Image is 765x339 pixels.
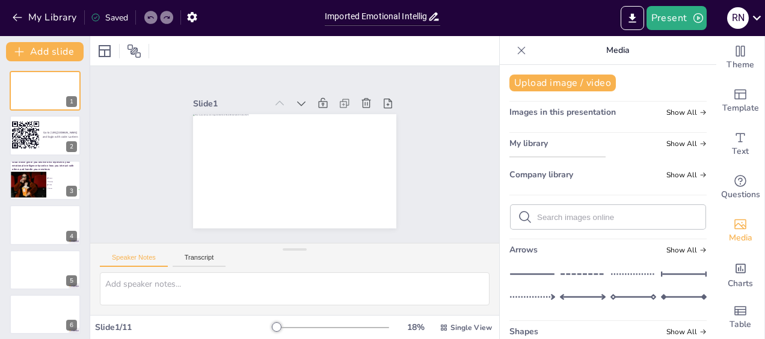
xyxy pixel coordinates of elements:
div: 2 [10,115,81,155]
div: 5 [66,275,77,286]
div: 5 [10,250,81,290]
div: Layout [95,41,114,61]
div: 1 [10,71,81,111]
span: Arrows [509,244,538,255]
span: Comedy [48,180,81,182]
div: 3 [10,160,81,200]
div: Add charts and graphs [716,252,764,296]
div: 4 [10,205,81,245]
span: Horror [48,188,81,189]
span: Drama [48,177,81,179]
div: Add a table [716,296,764,339]
div: 2 [66,141,77,152]
div: 1 [66,96,77,107]
button: Export to PowerPoint [621,6,644,30]
span: Show all [666,171,707,179]
button: My Library [9,8,82,27]
div: 4 [66,231,77,242]
span: Theme [727,58,754,72]
span: What movie genre you believe best represents your emotional intelligence based on how you interac... [12,160,74,171]
span: Show all [666,139,707,148]
div: Add text boxes [716,123,764,166]
button: Add slide [6,42,84,61]
span: Charts [728,277,753,290]
div: 6 [10,295,81,334]
p: Media [531,36,704,65]
div: 18 % [401,322,430,333]
div: Get real-time input from your audience [716,166,764,209]
span: Position [127,44,141,58]
span: Text [732,145,749,158]
div: 3 [66,186,77,197]
span: My library [509,138,548,149]
button: Present [647,6,707,30]
span: Action [48,184,81,186]
span: Images in this presentation [509,106,616,118]
div: Slide 1 / 11 [95,322,274,333]
span: Company library [509,169,573,180]
span: Show all [666,328,707,336]
div: Saved [91,12,128,23]
span: Single View [450,323,492,332]
div: Slide 1 [220,61,292,102]
div: Add ready made slides [716,79,764,123]
button: Upload image / video [509,75,616,91]
span: Go to [URL][DOMAIN_NAME] and login with code: Lantern [43,130,78,138]
button: Speaker Notes [100,254,168,267]
span: Show all [666,108,707,117]
div: Add images, graphics, shapes or video [716,209,764,252]
div: R N [727,7,749,29]
div: Change the overall theme [716,36,764,79]
button: R N [727,6,749,30]
input: Search images online [537,213,698,222]
span: Questions [721,188,760,201]
span: Shapes [509,326,538,337]
div: 6 [66,320,77,331]
span: Template [722,102,759,115]
span: Media [729,231,752,245]
button: Transcript [173,254,226,267]
span: Show all [666,246,707,254]
span: Table [730,318,751,331]
input: Insert title [325,8,428,25]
